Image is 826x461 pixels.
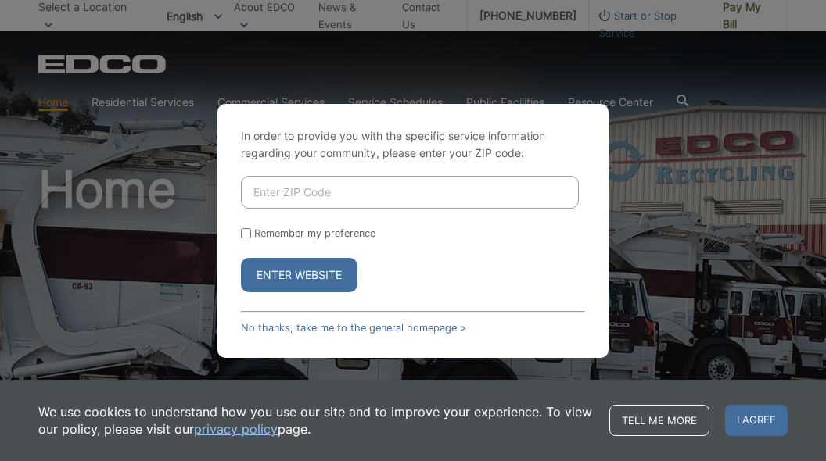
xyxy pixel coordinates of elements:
[241,127,585,162] p: In order to provide you with the specific service information regarding your community, please en...
[254,227,375,239] label: Remember my preference
[241,322,466,334] a: No thanks, take me to the general homepage >
[609,405,709,436] a: Tell me more
[241,176,579,209] input: Enter ZIP Code
[38,403,594,438] p: We use cookies to understand how you use our site and to improve your experience. To view our pol...
[241,258,357,292] button: Enter Website
[725,405,788,436] span: I agree
[194,420,278,438] a: privacy policy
